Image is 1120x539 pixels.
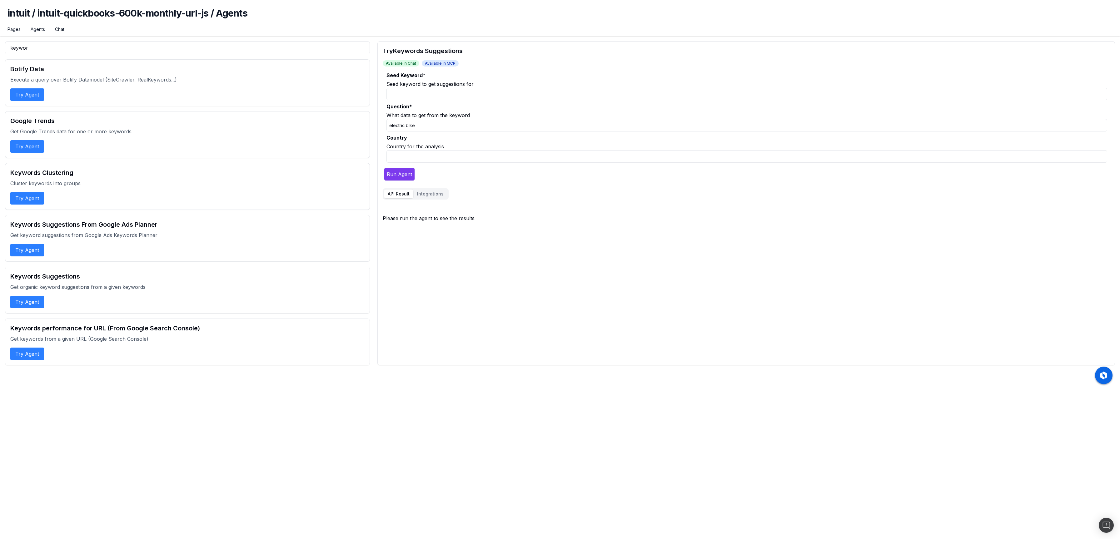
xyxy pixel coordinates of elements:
[31,26,45,32] a: Agents
[5,41,370,54] input: Search agents...
[413,190,447,198] button: Integrations
[10,283,365,291] p: Get organic keyword suggestions from a given keywords
[10,244,44,256] button: Try Agent
[10,324,365,333] h2: Keywords performance for URL (From Google Search Console)
[386,103,1107,110] label: Question
[7,7,1113,26] h1: intuit / intuit-quickbooks-600k-monthly-url-js / Agents
[10,128,365,135] p: Get Google Trends data for one or more keywords
[10,76,365,83] p: Execute a query over Botify Datamodel (SiteCrawler, RealKeywords...)
[7,26,21,32] a: Pages
[10,335,365,343] p: Get keywords from a given URL (Google Search Console)
[384,190,413,198] button: API Result
[386,111,1107,119] div: What data to get from the keyword
[383,47,1110,55] h2: Try Keywords Suggestions
[422,60,459,67] span: Available in MCP
[10,168,365,177] h2: Keywords Clustering
[10,116,365,125] h2: Google Trends
[10,65,365,73] h2: Botify Data
[10,231,365,239] p: Get keyword suggestions from Google Ads Keywords Planner
[386,80,1107,88] div: Seed keyword to get suggestions for
[10,140,44,153] button: Try Agent
[10,272,365,281] h2: Keywords Suggestions
[10,348,44,360] button: Try Agent
[384,168,415,181] button: Run Agent
[10,220,365,229] h2: Keywords Suggestions From Google Ads Planner
[383,60,419,67] span: Available in Chat
[10,296,44,308] button: Try Agent
[10,88,44,101] button: Try Agent
[386,134,1107,141] label: Country
[386,72,1107,79] label: Seed Keyword
[10,192,44,205] button: Try Agent
[55,26,64,32] a: Chat
[386,143,1107,150] div: Country for the analysis
[10,180,365,187] p: Cluster keywords into groups
[383,215,1110,222] div: Please run the agent to see the results
[1099,518,1114,533] div: Open Intercom Messenger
